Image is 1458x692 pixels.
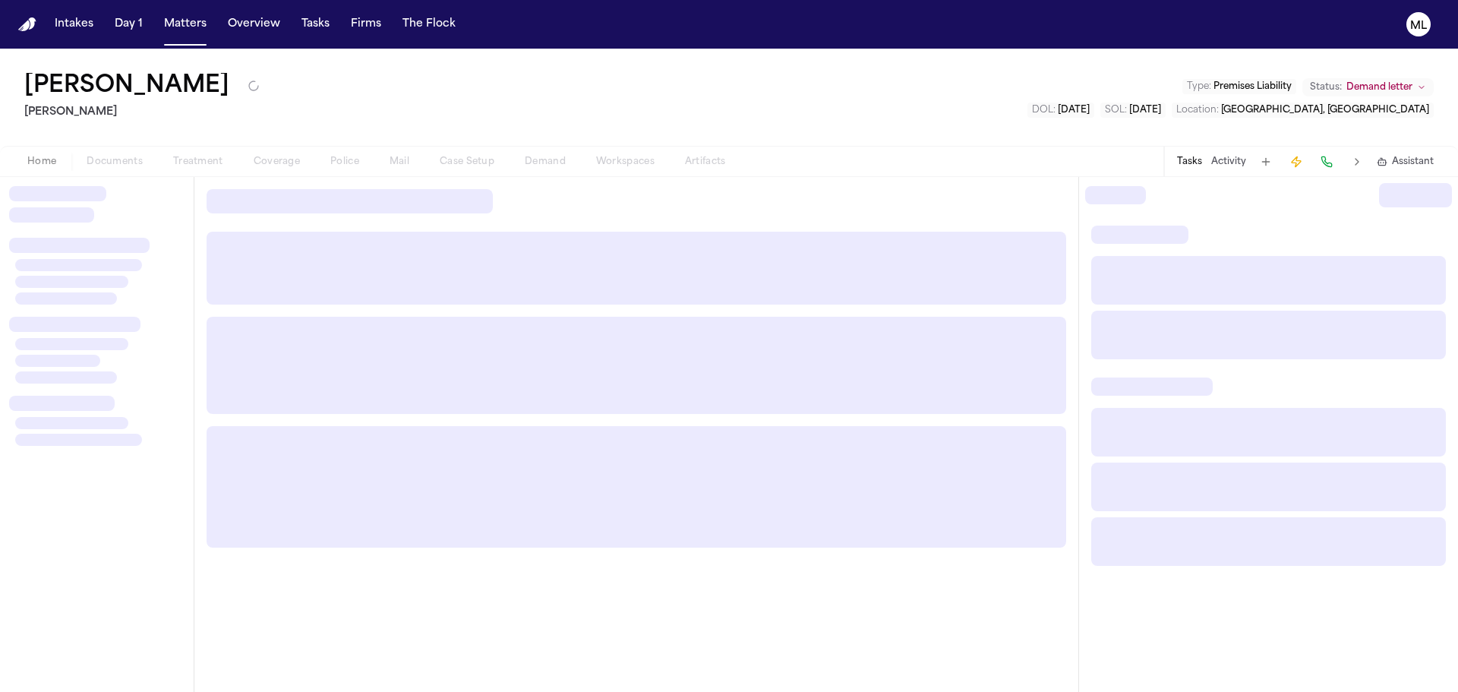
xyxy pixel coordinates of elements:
[1211,156,1246,168] button: Activity
[1176,106,1219,115] span: Location :
[158,11,213,38] button: Matters
[1377,156,1434,168] button: Assistant
[1310,81,1342,93] span: Status:
[1187,82,1211,91] span: Type :
[1182,79,1296,94] button: Edit Type: Premises Liability
[1027,103,1094,118] button: Edit DOL: 2024-08-20
[24,103,260,122] h2: [PERSON_NAME]
[1286,151,1307,172] button: Create Immediate Task
[1316,151,1337,172] button: Make a Call
[1129,106,1161,115] span: [DATE]
[295,11,336,38] button: Tasks
[345,11,387,38] button: Firms
[1346,81,1412,93] span: Demand letter
[1255,151,1277,172] button: Add Task
[396,11,462,38] button: The Flock
[1213,82,1292,91] span: Premises Liability
[1302,78,1434,96] button: Change status from Demand letter
[24,73,229,100] button: Edit matter name
[18,17,36,32] a: Home
[109,11,149,38] button: Day 1
[18,17,36,32] img: Finch Logo
[1100,103,1166,118] button: Edit SOL: 2026-08-20
[24,73,229,100] h1: [PERSON_NAME]
[222,11,286,38] button: Overview
[49,11,99,38] button: Intakes
[1058,106,1090,115] span: [DATE]
[1221,106,1429,115] span: [GEOGRAPHIC_DATA], [GEOGRAPHIC_DATA]
[1392,156,1434,168] span: Assistant
[1410,21,1427,31] text: ML
[1177,156,1202,168] button: Tasks
[1105,106,1127,115] span: SOL :
[1172,103,1434,118] button: Edit Location: Los Angeles, CA
[1032,106,1056,115] span: DOL :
